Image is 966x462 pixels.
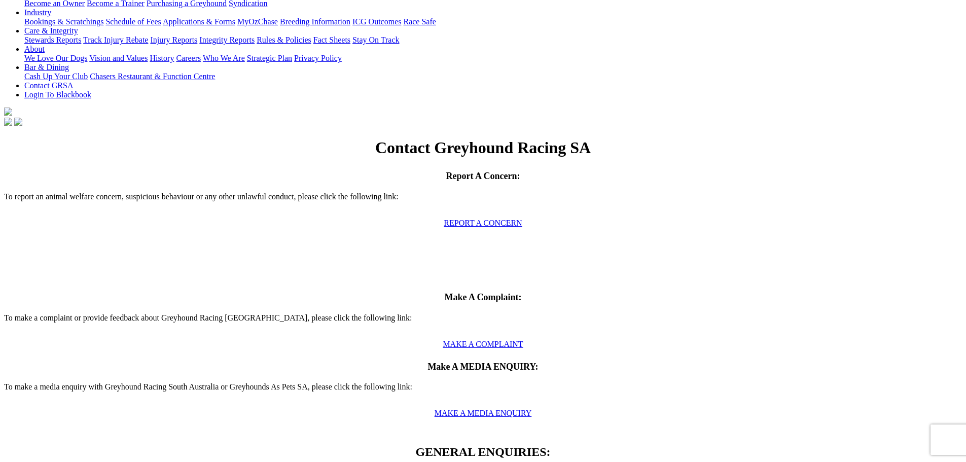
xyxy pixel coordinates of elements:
span: Make A MEDIA ENQUIRY: [427,362,538,372]
div: Care & Integrity [24,35,962,45]
img: logo-grsa-white.png [4,108,12,116]
a: ICG Outcomes [352,17,401,26]
a: MyOzChase [237,17,278,26]
a: Cash Up Your Club [24,72,88,81]
a: Stewards Reports [24,35,81,44]
a: Applications & Forms [163,17,235,26]
a: MAKE A COMPLAINT [443,340,523,348]
a: Breeding Information [280,17,350,26]
span: Make A Complaint: [444,292,521,302]
span: Report A Concern: [446,171,520,181]
a: Integrity Reports [199,35,255,44]
p: To make a complaint or provide feedback about Greyhound Racing [GEOGRAPHIC_DATA], please click th... [4,313,962,332]
a: Careers [176,54,201,62]
p: To report an animal welfare concern, suspicious behaviour or any other unlawful conduct, please c... [4,192,962,210]
div: Industry [24,17,962,26]
a: Bookings & Scratchings [24,17,103,26]
a: We Love Our Dogs [24,54,87,62]
div: About [24,54,962,63]
a: History [150,54,174,62]
img: twitter.svg [14,118,22,126]
a: Industry [24,8,51,17]
a: MAKE A MEDIA ENQUIRY [435,409,532,417]
a: Injury Reports [150,35,197,44]
a: About [24,45,45,53]
a: Strategic Plan [247,54,292,62]
a: Privacy Policy [294,54,342,62]
a: Who We Are [203,54,245,62]
a: Stay On Track [352,35,399,44]
a: Vision and Values [89,54,148,62]
span: GENERAL ENQUIRIES: [415,445,550,458]
a: Login To Blackbook [24,90,91,99]
a: Care & Integrity [24,26,78,35]
h1: Contact Greyhound Racing SA [4,138,962,157]
a: Fact Sheets [313,35,350,44]
a: Contact GRSA [24,81,73,90]
a: Race Safe [403,17,436,26]
a: Track Injury Rebate [83,35,148,44]
div: Bar & Dining [24,72,962,81]
a: Bar & Dining [24,63,69,72]
a: REPORT A CONCERN [444,219,522,227]
a: Chasers Restaurant & Function Centre [90,72,215,81]
p: To make a media enquiry with Greyhound Racing South Australia or Greyhounds As Pets SA, please cl... [4,382,962,401]
img: facebook.svg [4,118,12,126]
a: Rules & Policies [257,35,311,44]
a: Schedule of Fees [105,17,161,26]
